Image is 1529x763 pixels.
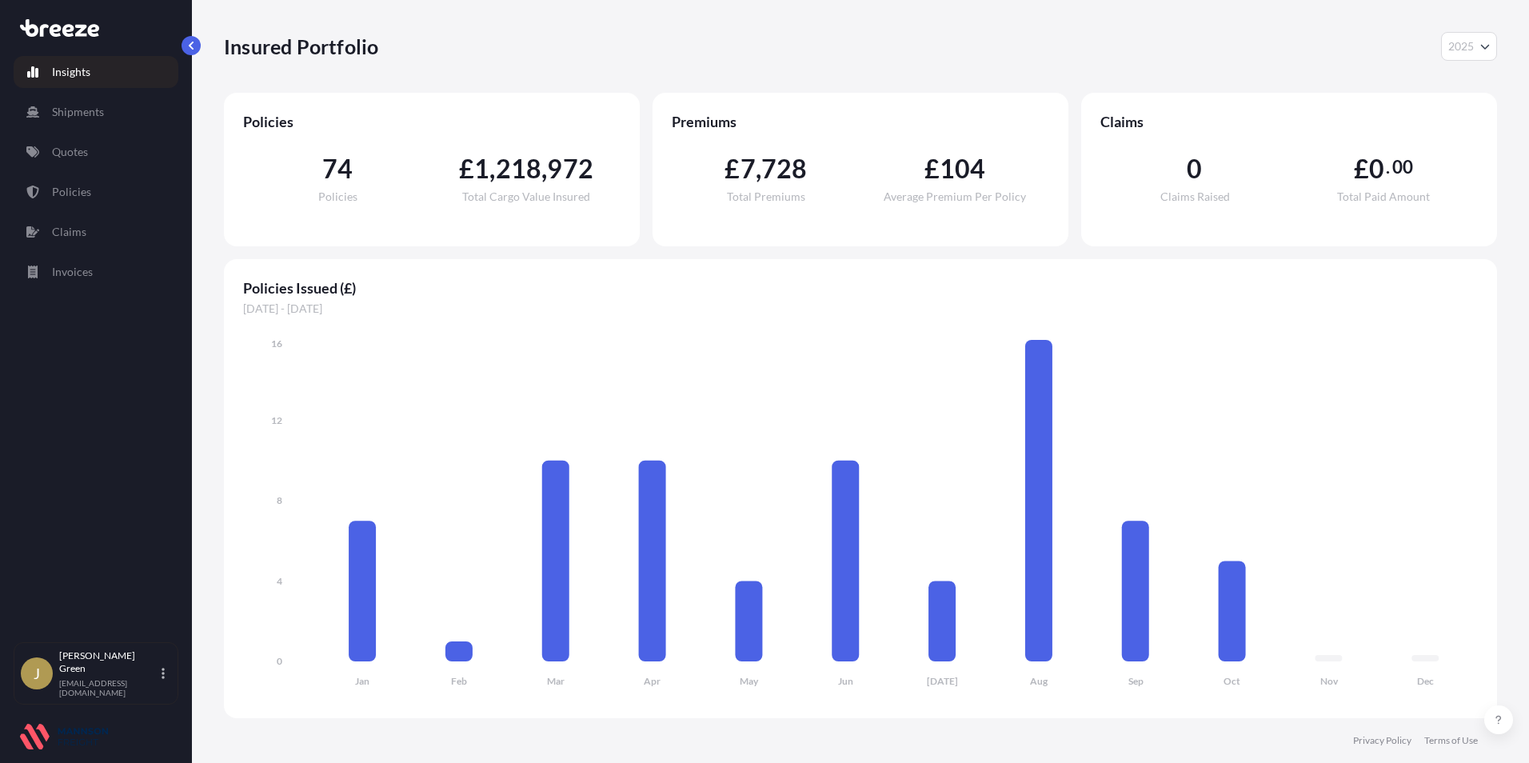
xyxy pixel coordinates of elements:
tspan: 4 [277,575,282,587]
p: [EMAIL_ADDRESS][DOMAIN_NAME] [59,678,158,697]
span: £ [725,156,740,182]
span: 972 [547,156,593,182]
tspan: Dec [1417,675,1434,687]
span: 2025 [1448,38,1474,54]
span: 7 [741,156,756,182]
p: Quotes [52,144,88,160]
button: Year Selector [1441,32,1497,61]
span: Total Paid Amount [1337,191,1430,202]
tspan: Mar [547,675,565,687]
span: £ [1354,156,1369,182]
tspan: Sep [1128,675,1144,687]
tspan: 0 [277,655,282,667]
p: Insured Portfolio [224,34,378,59]
tspan: Apr [644,675,661,687]
span: £ [459,156,474,182]
a: Invoices [14,256,178,288]
span: Policies [243,112,621,131]
tspan: Jan [355,675,369,687]
p: Shipments [52,104,104,120]
span: 104 [940,156,986,182]
span: , [489,156,495,182]
span: 728 [761,156,808,182]
tspan: May [740,675,759,687]
a: Policies [14,176,178,208]
span: 218 [496,156,542,182]
span: Total Cargo Value Insured [462,191,590,202]
tspan: [DATE] [927,675,958,687]
tspan: Feb [451,675,467,687]
span: Premiums [672,112,1049,131]
p: Claims [52,224,86,240]
span: Policies [318,191,357,202]
span: Total Premiums [727,191,805,202]
tspan: 16 [271,338,282,350]
p: Insights [52,64,90,80]
span: Average Premium Per Policy [884,191,1026,202]
tspan: Aug [1030,675,1048,687]
a: Terms of Use [1424,734,1478,747]
span: 1 [474,156,489,182]
span: Claims [1100,112,1478,131]
p: [PERSON_NAME] Green [59,649,158,675]
span: 0 [1369,156,1384,182]
span: [DATE] - [DATE] [243,301,1478,317]
a: Claims [14,216,178,248]
span: 74 [322,156,353,182]
span: Policies Issued (£) [243,278,1478,298]
tspan: Nov [1320,675,1339,687]
img: organization-logo [20,724,108,749]
tspan: 8 [277,494,282,506]
a: Insights [14,56,178,88]
a: Privacy Policy [1353,734,1411,747]
p: Policies [52,184,91,200]
p: Invoices [52,264,93,280]
span: J [34,665,40,681]
span: £ [924,156,940,182]
a: Quotes [14,136,178,168]
span: . [1386,161,1390,174]
span: 00 [1392,161,1413,174]
tspan: 12 [271,414,282,426]
tspan: Jun [838,675,853,687]
span: 0 [1187,156,1202,182]
tspan: Oct [1224,675,1240,687]
a: Shipments [14,96,178,128]
span: Claims Raised [1160,191,1230,202]
span: , [756,156,761,182]
span: , [541,156,547,182]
